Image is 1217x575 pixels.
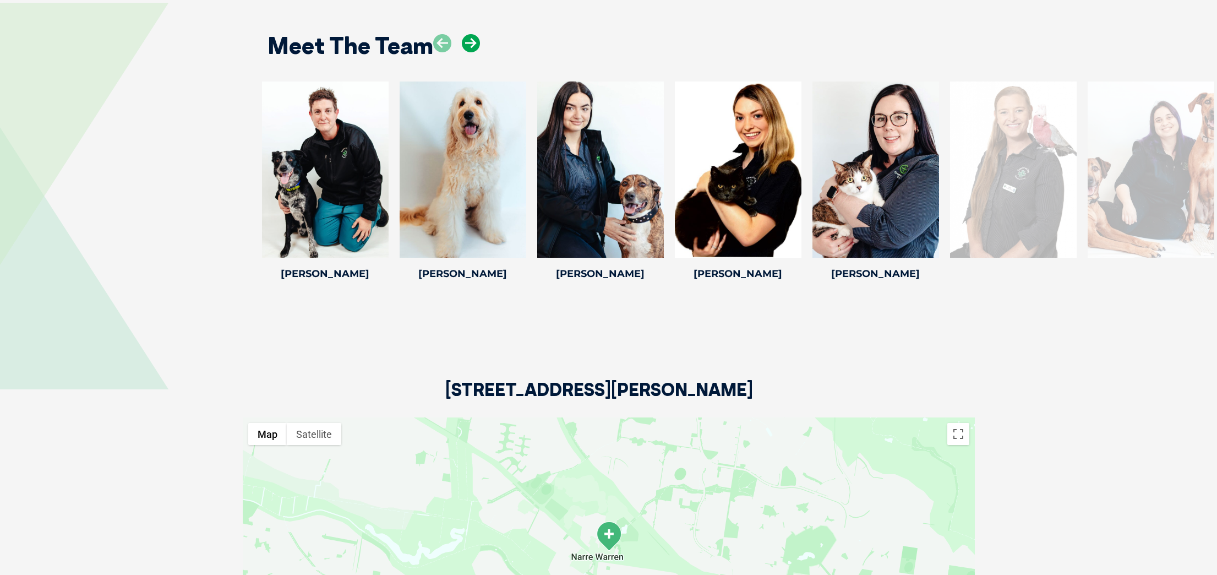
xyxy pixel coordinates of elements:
h4: [PERSON_NAME] [675,269,801,279]
button: Show satellite imagery [287,423,341,445]
button: Show street map [248,423,287,445]
h2: Meet The Team [268,34,433,57]
h4: [PERSON_NAME] [537,269,664,279]
h4: [PERSON_NAME] [400,269,526,279]
button: Toggle fullscreen view [947,423,969,445]
h4: [PERSON_NAME] [262,269,389,279]
h4: [PERSON_NAME] [812,269,939,279]
h2: [STREET_ADDRESS][PERSON_NAME] [445,381,753,417]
